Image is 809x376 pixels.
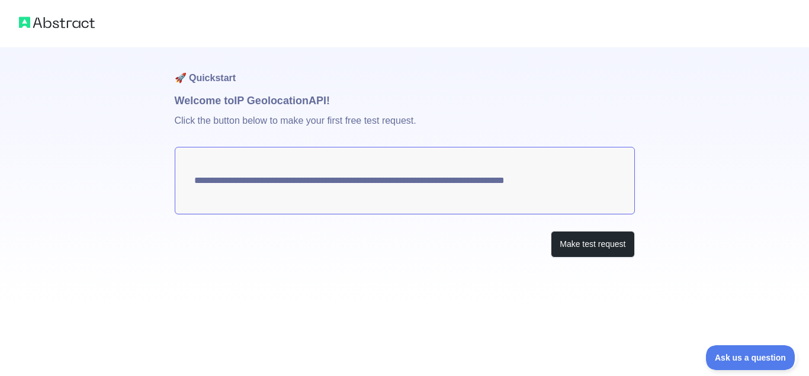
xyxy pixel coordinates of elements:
[551,231,634,258] button: Make test request
[175,47,635,92] h1: 🚀 Quickstart
[175,109,635,147] p: Click the button below to make your first free test request.
[175,92,635,109] h1: Welcome to IP Geolocation API!
[19,14,95,31] img: Abstract logo
[706,345,797,370] iframe: Toggle Customer Support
